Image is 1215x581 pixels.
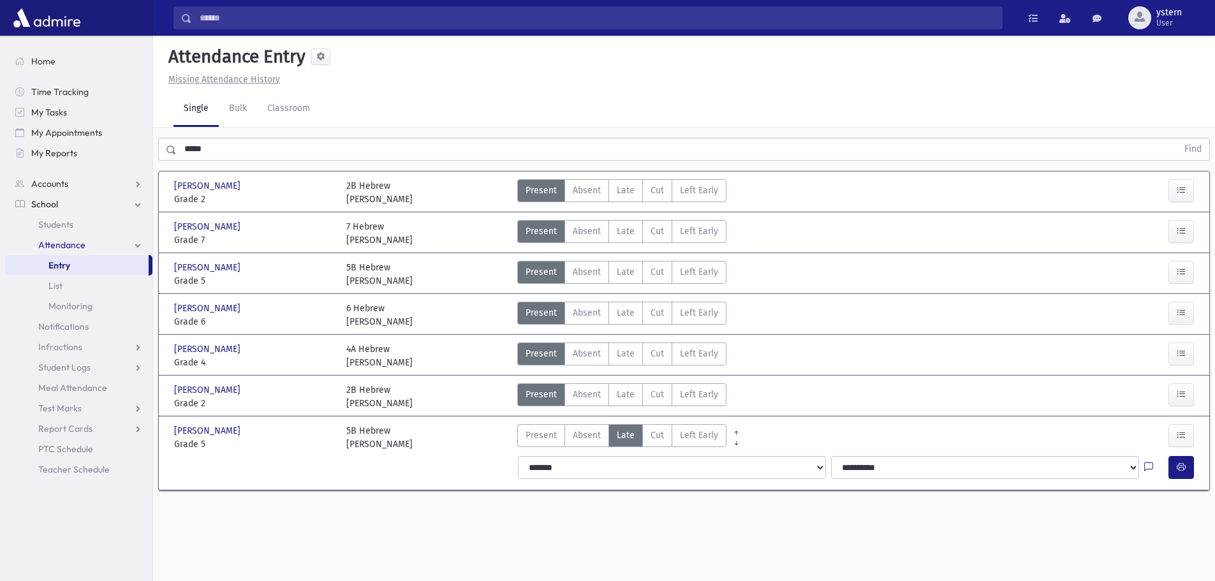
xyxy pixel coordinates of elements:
span: Grade 5 [174,438,334,451]
div: 5B Hebrew [PERSON_NAME] [346,261,413,288]
span: PTC Schedule [38,443,93,455]
span: Cut [651,388,664,401]
span: Late [617,265,635,279]
span: Left Early [680,184,718,197]
button: Find [1177,138,1209,160]
div: AttTypes [517,383,726,410]
span: Infractions [38,341,82,353]
span: Grade 2 [174,397,334,410]
span: Absent [573,429,601,442]
span: Absent [573,306,601,320]
a: My Reports [5,143,152,163]
span: Cut [651,347,664,360]
span: Cut [651,265,664,279]
span: Grade 2 [174,193,334,206]
a: Home [5,51,152,71]
a: Infractions [5,337,152,357]
span: Present [526,224,557,238]
a: Report Cards [5,418,152,439]
div: 6 Hebrew [PERSON_NAME] [346,302,413,328]
u: Missing Attendance History [168,74,280,85]
div: 2B Hebrew [PERSON_NAME] [346,179,413,206]
span: Monitoring [48,300,92,312]
span: Late [617,388,635,401]
span: Students [38,219,73,230]
span: Present [526,347,557,360]
a: Time Tracking [5,82,152,102]
span: Cut [651,224,664,238]
span: ystern [1156,8,1182,18]
div: 2B Hebrew [PERSON_NAME] [346,383,413,410]
span: Absent [573,347,601,360]
span: Grade 5 [174,274,334,288]
span: Cut [651,429,664,442]
span: Notifications [38,321,89,332]
span: [PERSON_NAME] [174,424,243,438]
span: Grade 7 [174,233,334,247]
span: [PERSON_NAME] [174,261,243,274]
span: Report Cards [38,423,92,434]
span: [PERSON_NAME] [174,302,243,315]
span: Present [526,306,557,320]
span: Cut [651,306,664,320]
div: AttTypes [517,179,726,206]
span: Absent [573,184,601,197]
span: My Appointments [31,127,102,138]
div: 7 Hebrew [PERSON_NAME] [346,220,413,247]
span: Grade 6 [174,315,334,328]
span: Present [526,184,557,197]
a: Students [5,214,152,235]
div: AttTypes [517,302,726,328]
span: [PERSON_NAME] [174,220,243,233]
span: Absent [573,224,601,238]
a: Classroom [257,91,320,127]
span: Left Early [680,347,718,360]
span: Left Early [680,224,718,238]
span: Accounts [31,178,68,189]
span: My Tasks [31,107,67,118]
a: My Appointments [5,122,152,143]
span: Left Early [680,388,718,401]
span: Present [526,265,557,279]
span: Grade 4 [174,356,334,369]
span: Home [31,55,55,67]
span: Late [617,184,635,197]
span: Meal Attendance [38,382,107,393]
span: Cut [651,184,664,197]
a: Notifications [5,316,152,337]
span: List [48,280,63,291]
a: Monitoring [5,296,152,316]
div: AttTypes [517,261,726,288]
h5: Attendance Entry [163,46,306,68]
span: Present [526,429,557,442]
a: Teacher Schedule [5,459,152,480]
span: [PERSON_NAME] [174,179,243,193]
a: List [5,276,152,296]
span: Late [617,429,635,442]
span: Left Early [680,265,718,279]
span: School [31,198,58,210]
span: Absent [573,388,601,401]
span: [PERSON_NAME] [174,342,243,356]
a: Attendance [5,235,152,255]
img: AdmirePro [10,5,84,31]
a: Student Logs [5,357,152,378]
span: Entry [48,260,70,271]
div: 5B Hebrew [PERSON_NAME] [346,424,413,451]
span: Left Early [680,306,718,320]
span: Late [617,347,635,360]
a: Entry [5,255,149,276]
span: Late [617,224,635,238]
a: My Tasks [5,102,152,122]
span: [PERSON_NAME] [174,383,243,397]
span: My Reports [31,147,77,159]
div: AttTypes [517,342,726,369]
span: Time Tracking [31,86,89,98]
span: User [1156,18,1182,28]
a: Single [173,91,219,127]
a: Bulk [219,91,257,127]
span: Student Logs [38,362,91,373]
div: AttTypes [517,220,726,247]
span: Teacher Schedule [38,464,110,475]
a: PTC Schedule [5,439,152,459]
